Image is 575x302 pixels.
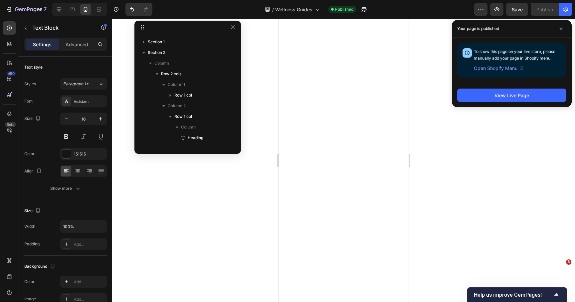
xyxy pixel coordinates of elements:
[168,103,186,109] span: Column 2
[60,78,107,90] button: Paragraph 1*
[74,151,105,157] div: 151515
[3,3,50,16] button: 7
[161,71,181,77] span: Row 2 cols
[66,41,88,48] p: Advanced
[6,71,16,76] div: 450
[24,262,57,271] div: Background
[188,145,208,152] span: Text Block
[154,60,169,67] span: Column
[335,6,353,12] span: Published
[552,269,568,285] iframe: Intercom live chat
[24,223,35,229] div: Width
[566,259,571,265] span: 3
[24,241,40,247] div: Padding
[24,81,36,87] div: Styles
[125,3,152,16] div: Undo/Redo
[168,81,185,88] span: Column 1
[474,291,560,299] button: Show survey - Help us improve GemPages!
[512,7,523,12] span: Save
[174,113,192,120] span: Row 1 col
[457,89,566,102] button: View Live Page
[24,296,36,302] div: Image
[279,19,409,302] iframe: To enrich screen reader interactions, please activate Accessibility in Grammarly extension settings
[275,6,312,13] span: Wellness Guides
[24,64,43,70] div: Text style
[63,81,89,87] span: Paragraph 1*
[148,39,165,45] span: Section 1
[174,92,192,99] span: Row 1 col
[531,3,559,16] button: Publish
[61,220,106,232] input: Auto
[50,185,81,192] div: Show more
[24,151,35,157] div: Color
[74,99,105,105] div: Assistant
[32,24,89,32] p: Text Block
[74,279,105,285] div: Add...
[24,167,43,176] div: Align
[457,25,499,32] p: Your page is published
[5,122,16,127] div: Beta
[148,49,165,56] span: Section 2
[24,279,35,285] div: Color
[24,182,107,194] button: Show more
[188,135,203,141] span: Heading
[474,64,517,72] span: Open Shopify Menu
[536,6,553,13] div: Publish
[506,3,528,16] button: Save
[474,49,555,61] span: To show this page on your live store, please manually add your page in Shopify menu.
[44,5,47,13] p: 7
[24,98,33,104] div: Font
[24,114,42,123] div: Size
[474,292,552,298] span: Help us improve GemPages!
[181,124,196,131] span: Column
[33,41,52,48] p: Settings
[74,241,105,247] div: Add...
[272,6,274,13] span: /
[494,92,529,99] div: View Live Page
[24,206,42,215] div: Size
